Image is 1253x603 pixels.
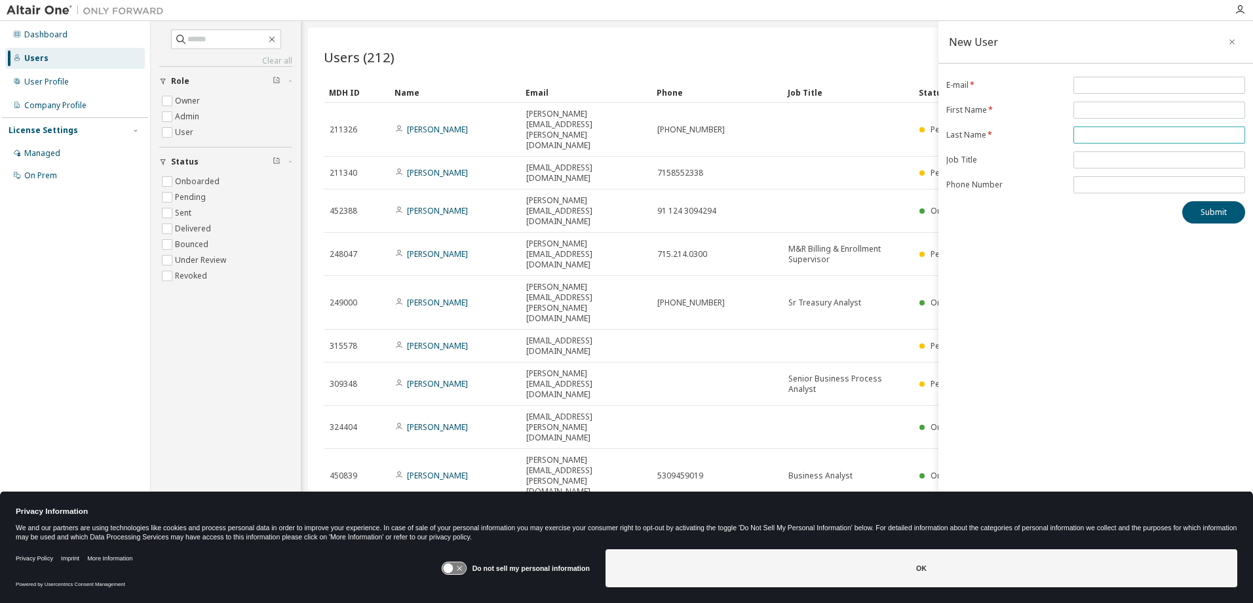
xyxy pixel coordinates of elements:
[946,180,1066,190] label: Phone Number
[330,379,357,389] span: 309348
[526,239,646,270] span: [PERSON_NAME][EMAIL_ADDRESS][DOMAIN_NAME]
[175,205,194,221] label: Sent
[788,298,861,308] span: Sr Treasury Analyst
[407,248,468,260] a: [PERSON_NAME]
[946,80,1066,90] label: E-mail
[931,421,975,433] span: Onboarded
[7,4,170,17] img: Altair One
[526,368,646,400] span: [PERSON_NAME][EMAIL_ADDRESS][DOMAIN_NAME]
[526,163,646,184] span: [EMAIL_ADDRESS][DOMAIN_NAME]
[175,237,211,252] label: Bounced
[407,470,468,481] a: [PERSON_NAME]
[273,157,280,167] span: Clear filter
[330,249,357,260] span: 248047
[24,53,48,64] div: Users
[407,124,468,135] a: [PERSON_NAME]
[330,298,357,308] span: 249000
[175,252,229,268] label: Under Review
[949,37,998,47] div: New User
[657,298,725,308] span: [PHONE_NUMBER]
[526,455,646,497] span: [PERSON_NAME][EMAIL_ADDRESS][PERSON_NAME][DOMAIN_NAME]
[24,100,87,111] div: Company Profile
[330,422,357,433] span: 324404
[171,76,189,87] span: Role
[526,109,646,151] span: [PERSON_NAME][EMAIL_ADDRESS][PERSON_NAME][DOMAIN_NAME]
[657,168,703,178] span: 7158552338
[24,148,60,159] div: Managed
[175,174,222,189] label: Onboarded
[526,82,646,103] div: Email
[407,421,468,433] a: [PERSON_NAME]
[407,340,468,351] a: [PERSON_NAME]
[175,268,210,284] label: Revoked
[931,340,961,351] span: Pending
[324,48,395,66] span: Users (212)
[330,341,357,351] span: 315578
[171,157,199,167] span: Status
[159,67,292,96] button: Role
[788,471,853,481] span: Business Analyst
[946,130,1066,140] label: Last Name
[657,82,777,103] div: Phone
[931,248,961,260] span: Pending
[788,374,908,395] span: Senior Business Process Analyst
[330,471,357,481] span: 450839
[657,206,716,216] span: 91 124 3094294
[946,105,1066,115] label: First Name
[175,221,214,237] label: Delivered
[407,205,468,216] a: [PERSON_NAME]
[330,206,357,216] span: 452388
[330,125,357,135] span: 211326
[407,378,468,389] a: [PERSON_NAME]
[657,125,725,135] span: [PHONE_NUMBER]
[931,470,975,481] span: Onboarded
[175,109,202,125] label: Admin
[526,282,646,324] span: [PERSON_NAME][EMAIL_ADDRESS][PERSON_NAME][DOMAIN_NAME]
[526,195,646,227] span: [PERSON_NAME][EMAIL_ADDRESS][DOMAIN_NAME]
[946,155,1066,165] label: Job Title
[657,249,707,260] span: 715.214.0300
[931,297,975,308] span: Onboarded
[273,76,280,87] span: Clear filter
[159,56,292,66] a: Clear all
[788,244,908,265] span: M&R Billing & Enrollment Supervisor
[919,82,1163,103] div: Status
[175,93,202,109] label: Owner
[657,471,703,481] span: 5309459019
[24,170,57,181] div: On Prem
[931,124,961,135] span: Pending
[175,125,196,140] label: User
[9,125,78,136] div: License Settings
[526,412,646,443] span: [EMAIL_ADDRESS][PERSON_NAME][DOMAIN_NAME]
[931,378,961,389] span: Pending
[159,147,292,176] button: Status
[1182,201,1245,224] button: Submit
[931,167,961,178] span: Pending
[175,189,208,205] label: Pending
[24,77,69,87] div: User Profile
[395,82,515,103] div: Name
[329,82,384,103] div: MDH ID
[330,168,357,178] span: 211340
[407,167,468,178] a: [PERSON_NAME]
[407,297,468,308] a: [PERSON_NAME]
[526,336,646,357] span: [EMAIL_ADDRESS][DOMAIN_NAME]
[931,205,975,216] span: Onboarded
[24,29,67,40] div: Dashboard
[788,82,908,103] div: Job Title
